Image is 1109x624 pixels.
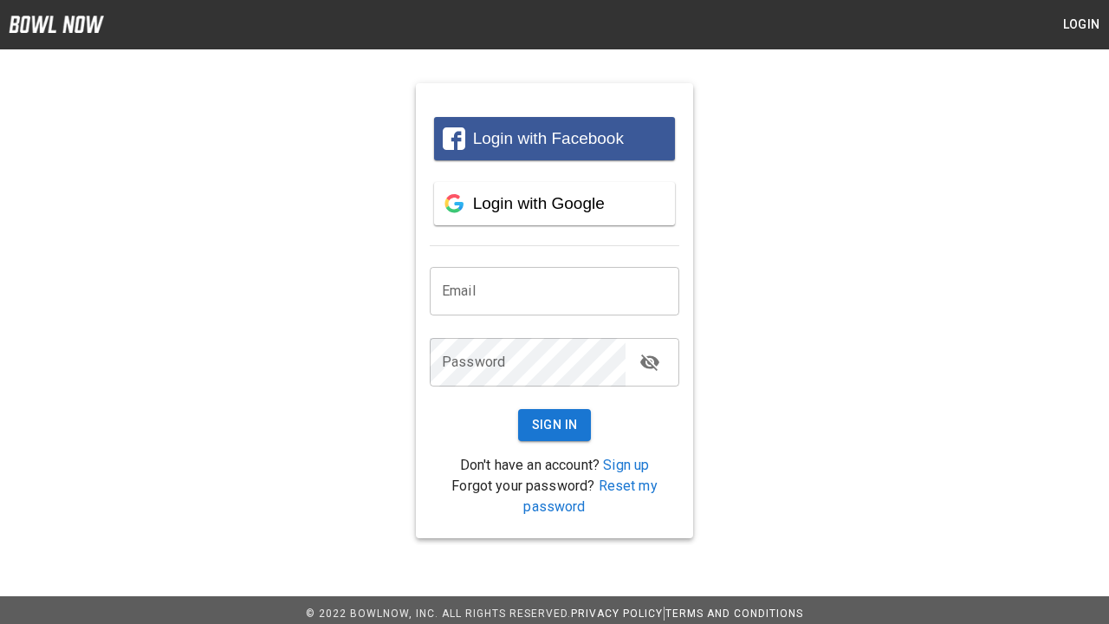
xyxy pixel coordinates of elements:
[473,129,624,147] span: Login with Facebook
[306,608,571,620] span: © 2022 BowlNow, Inc. All Rights Reserved.
[518,409,592,441] button: Sign In
[632,345,667,380] button: toggle password visibility
[430,455,679,476] p: Don't have an account?
[434,182,675,225] button: Login with Google
[1054,9,1109,41] button: Login
[571,608,663,620] a: Privacy Policy
[434,117,675,160] button: Login with Facebook
[665,608,803,620] a: Terms and Conditions
[603,457,649,473] a: Sign up
[430,476,679,517] p: Forgot your password?
[473,194,605,212] span: Login with Google
[523,478,657,515] a: Reset my password
[9,16,104,33] img: logo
